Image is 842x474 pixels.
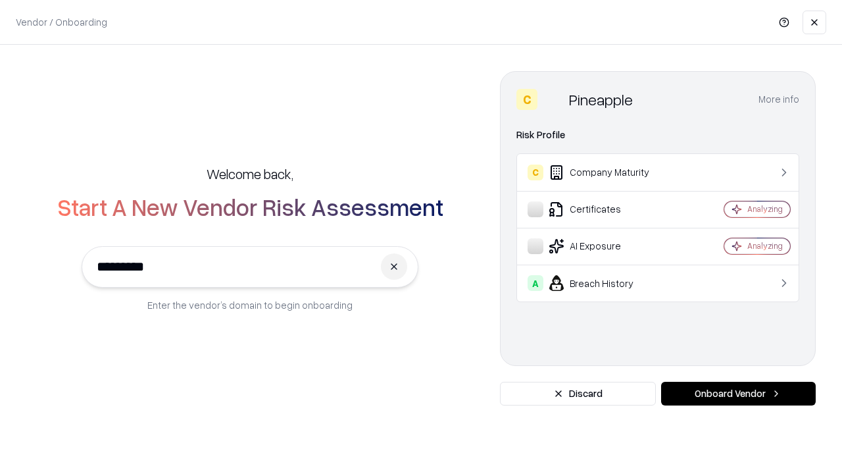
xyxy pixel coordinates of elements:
button: Discard [500,382,656,406]
img: Pineapple [543,89,564,110]
div: C [528,165,543,180]
div: Analyzing [747,240,783,251]
div: Company Maturity [528,165,685,180]
button: Onboard Vendor [661,382,816,406]
h2: Start A New Vendor Risk Assessment [57,194,443,220]
div: C [516,89,537,110]
p: Vendor / Onboarding [16,15,107,29]
div: Analyzing [747,203,783,215]
div: Certificates [528,201,685,217]
div: Risk Profile [516,127,799,143]
h5: Welcome back, [207,165,293,183]
div: A [528,275,543,291]
div: Pineapple [569,89,633,110]
div: Breach History [528,275,685,291]
p: Enter the vendor’s domain to begin onboarding [147,298,353,312]
div: AI Exposure [528,238,685,254]
button: More info [758,88,799,111]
